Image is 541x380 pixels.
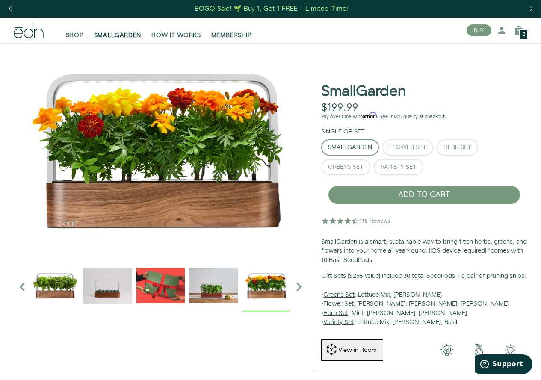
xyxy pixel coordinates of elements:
[61,21,89,40] a: SHOP
[323,291,355,299] u: Greens Set
[495,344,526,356] img: edn-smallgarden-tech.png
[363,112,377,118] span: Affirm
[382,139,433,156] button: Flower Set
[14,278,31,295] i: Previous slide
[31,261,79,312] div: 1 / 6
[290,278,307,295] i: Next slide
[437,139,478,156] button: Herb Set
[321,272,526,280] b: Gift Sets ($265 value) Include 30 total SeedPods + a pair of pruning snips:
[136,261,185,309] img: EMAILS_-_Holiday_21_PT1_28_9986b34a-7908-4121-b1c1-9595d1e43abe_1024x.png
[389,144,426,150] div: Flower Set
[151,31,201,40] span: HOW IT WORKS
[523,32,525,37] span: 0
[89,21,147,40] a: SMALLGARDEN
[321,159,370,175] button: Greens Set
[328,164,364,170] div: Greens Set
[83,261,132,312] div: 2 / 6
[195,4,348,13] div: BOGO Sale! 🌱 Buy 1, Get 1 FREE – Limited Time!
[337,346,378,354] div: View in Room
[321,238,527,265] p: SmallGarden is a smart, sustainable way to bring fresh herbs, greens, and flowers into your home ...
[146,21,206,40] a: HOW IT WORKS
[431,344,463,356] img: 001-light-bulb.png
[321,113,527,121] p: Pay over time with . See if you qualify at checkout.
[321,339,383,361] button: View in Room
[242,261,290,309] img: edn-smallgarden-marigold-hero-SLV-2000px_1024x.png
[14,43,307,257] div: 5 / 6
[83,261,132,309] img: edn-trim-basil.2021-09-07_14_55_24_1024x.gif
[443,144,471,150] div: Herb Set
[206,21,257,40] a: MEMBERSHIP
[475,354,532,376] iframe: Opens a widget where you can find more information
[323,300,354,308] u: Flower Set
[323,309,348,318] u: Herb Set
[328,186,520,204] button: ADD TO CART
[31,261,79,309] img: Official-EDN-SMALLGARDEN-HERB-HERO-SLV-2000px_1024x.png
[374,159,423,175] button: Variety Set
[321,272,527,327] p: • : Lettuce Mix, [PERSON_NAME] • : [PERSON_NAME], [PERSON_NAME], [PERSON_NAME] • : Mint, [PERSON_...
[328,144,372,150] div: SmallGarden
[321,127,365,136] label: Single or Set
[242,261,290,312] div: 5 / 6
[94,31,142,40] span: SMALLGARDEN
[194,2,349,15] a: BOGO Sale! 🌱 Buy 1, Get 1 FREE – Limited Time!
[14,43,307,257] img: edn-smallgarden-marigold-hero-SLV-2000px_4096x.png
[321,139,379,156] button: SmallGarden
[136,261,185,312] div: 3 / 6
[66,31,84,40] span: SHOP
[463,344,494,356] img: green-earth.png
[323,318,354,327] u: Variety Set
[381,164,417,170] div: Variety Set
[467,24,491,36] button: BUY
[321,212,392,229] img: 4.5 star rating
[189,261,237,312] div: 4 / 6
[321,102,358,114] div: $199.99
[211,31,252,40] span: MEMBERSHIP
[189,261,237,309] img: edn-smallgarden-mixed-herbs-table-product-2000px_1024x.jpg
[321,84,406,100] h1: SmallGarden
